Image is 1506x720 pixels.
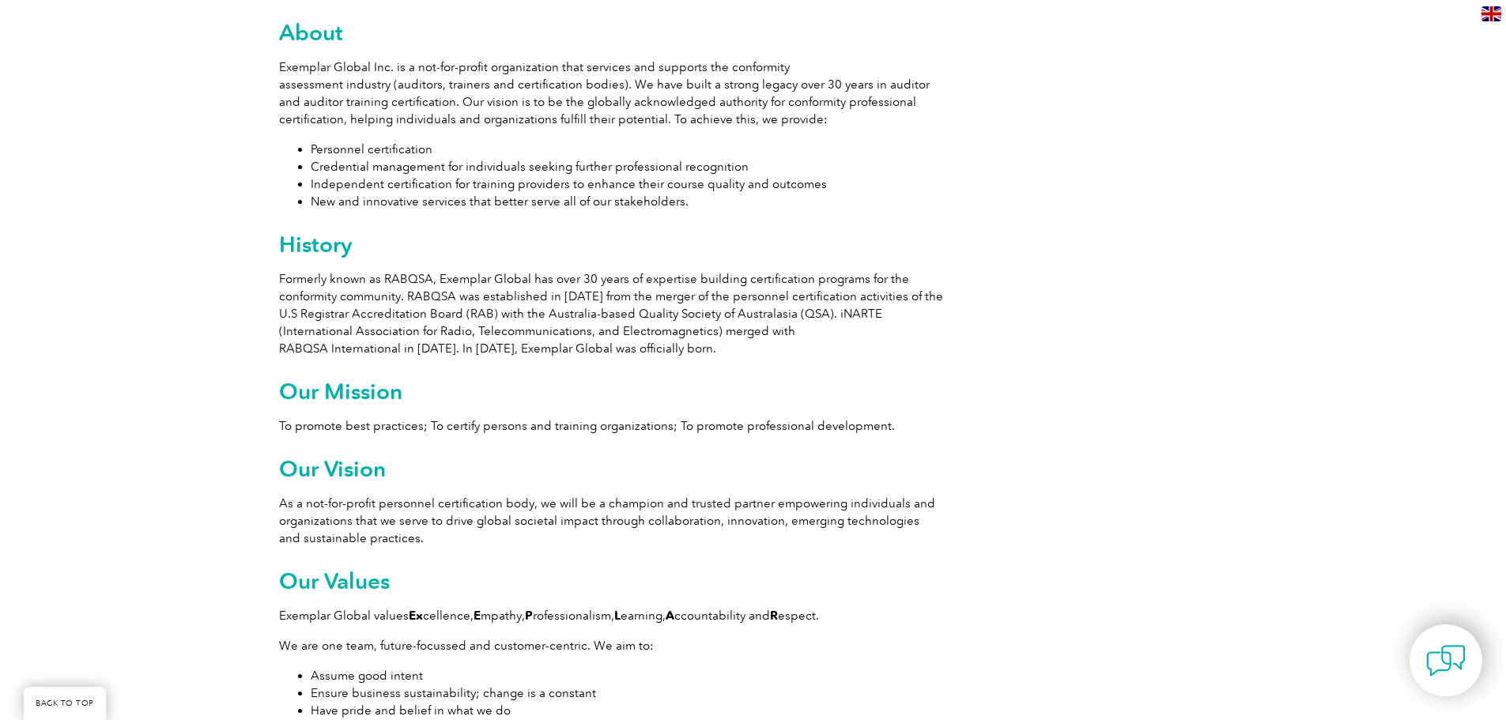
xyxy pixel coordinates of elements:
[311,702,943,719] li: Have pride and belief in what we do
[311,193,943,210] li: New and innovative services that better serve all of our stakeholders.
[279,637,943,654] p: We are one team, future-focussed and customer-centric. We aim to:
[614,609,621,623] strong: L
[525,609,533,623] strong: P
[279,495,943,547] p: As a not-for-profit personnel certification body, we will be a champion and trusted partner empow...
[279,417,943,435] p: To promote best practices; To certify persons and training organizations; To promote professional...
[666,609,674,623] strong: A
[279,232,943,257] h2: History
[311,667,943,684] li: Assume good intent
[1426,641,1466,680] img: contact-chat.png
[279,379,943,404] h2: Our Mission
[1481,6,1501,21] img: en
[311,175,943,193] li: Independent certification for training providers to enhance their course quality and outcomes
[409,609,423,623] strong: Ex
[474,609,481,623] strong: E
[279,455,386,482] b: Our Vision
[279,607,943,624] p: Exemplar Global values cellence, mpathy, rofessionalism, earning, ccountability and espect.
[311,684,943,702] li: Ensure business sustainability; change is a constant
[279,58,943,128] p: Exemplar Global Inc. is a not-for-profit organization that services and supports the conformity a...
[770,609,778,623] strong: R
[24,687,106,720] a: BACK TO TOP
[279,567,390,594] b: Our Values
[311,158,943,175] li: Credential management for individuals seeking further professional recognition
[279,20,943,45] h2: About
[311,141,943,158] li: Personnel certification
[279,270,943,357] p: Formerly known as RABQSA, Exemplar Global has over 30 years of expertise building certification p...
